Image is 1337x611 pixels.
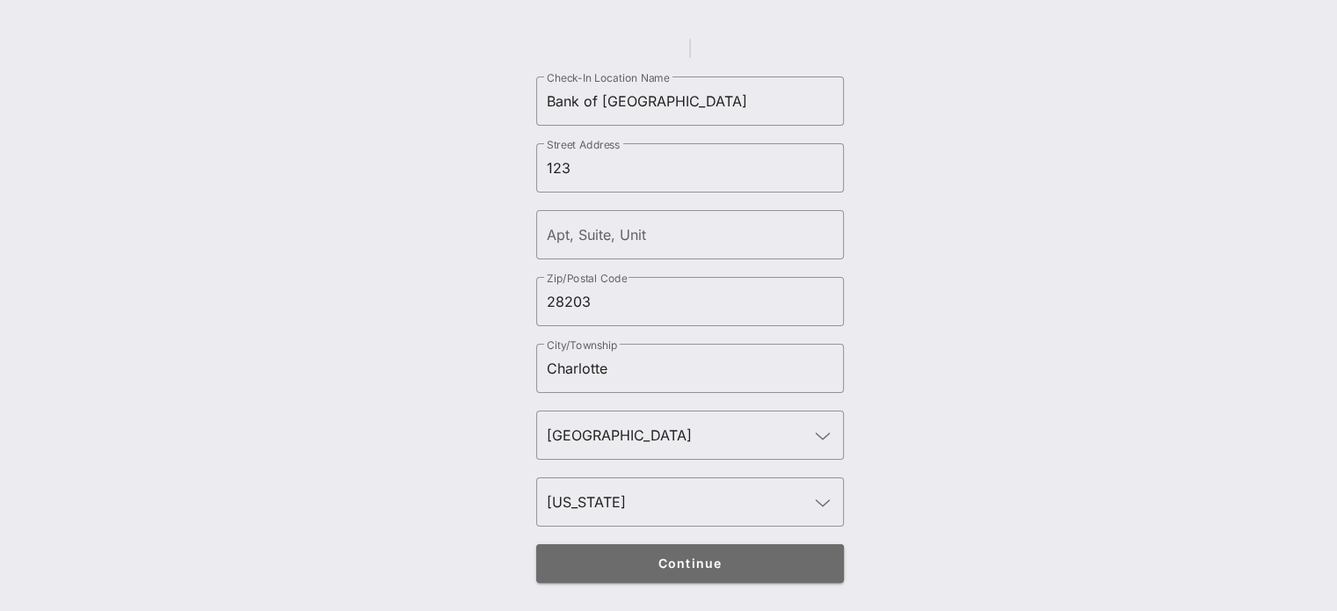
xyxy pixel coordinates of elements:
input: Country [547,421,809,449]
button: Continue [536,544,844,583]
label: City/Township [547,338,617,352]
label: Street Address [547,138,620,151]
label: Zip/Postal Code [547,272,628,285]
span: Continue [553,556,826,571]
label: Check-In Location Name [547,71,670,84]
input: State [547,488,809,516]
